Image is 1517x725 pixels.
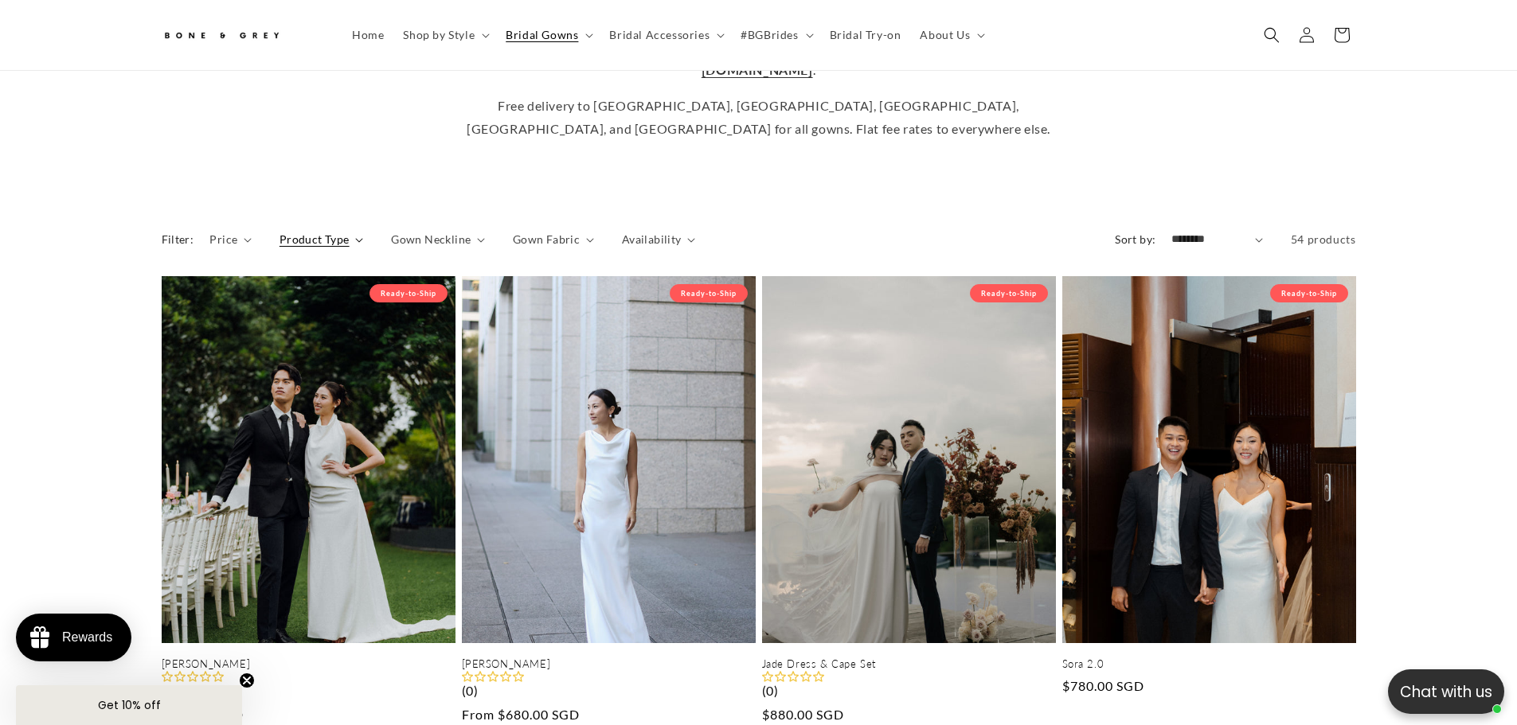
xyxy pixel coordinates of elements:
[239,672,255,688] button: Close teaser
[609,28,710,42] span: Bridal Accessories
[830,28,901,42] span: Bridal Try-on
[209,231,237,248] span: Price
[393,18,496,52] summary: Shop by Style
[920,28,970,42] span: About Us
[622,231,682,248] span: Availability
[280,231,363,248] summary: Product Type (0 selected)
[1291,232,1356,246] span: 54 products
[513,231,580,248] span: Gown Fabric
[403,28,475,42] span: Shop by Style
[910,18,991,52] summary: About Us
[506,28,578,42] span: Bridal Gowns
[762,657,1056,671] a: Jade Dress & Cape Set
[342,18,393,52] a: Home
[1115,232,1155,246] label: Sort by:
[280,231,350,248] span: Product Type
[600,18,731,52] summary: Bridal Accessories
[391,231,485,248] summary: Gown Neckline (0 selected)
[162,657,455,671] a: [PERSON_NAME]
[1388,669,1504,714] button: Open chatbox
[62,630,112,645] div: Rewards
[820,18,911,52] a: Bridal Try-on
[352,28,384,42] span: Home
[702,39,1069,77] a: [EMAIL_ADDRESS][DOMAIN_NAME]
[1388,680,1504,704] p: Chat with us
[1062,657,1356,671] a: Sora 2.0
[209,231,252,248] summary: Price
[448,95,1069,141] p: Free delivery to [GEOGRAPHIC_DATA], [GEOGRAPHIC_DATA], [GEOGRAPHIC_DATA], [GEOGRAPHIC_DATA], and ...
[162,231,194,248] h2: Filter:
[496,18,600,52] summary: Bridal Gowns
[155,16,326,54] a: Bone and Grey Bridal
[741,28,798,42] span: #BGBrides
[391,231,471,248] span: Gown Neckline
[1254,18,1289,53] summary: Search
[98,697,161,713] span: Get 10% off
[622,231,695,248] summary: Availability (0 selected)
[462,657,756,671] a: [PERSON_NAME]
[513,231,594,248] summary: Gown Fabric (0 selected)
[16,685,242,725] div: Get 10% offClose teaser
[731,18,819,52] summary: #BGBrides
[162,22,281,49] img: Bone and Grey Bridal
